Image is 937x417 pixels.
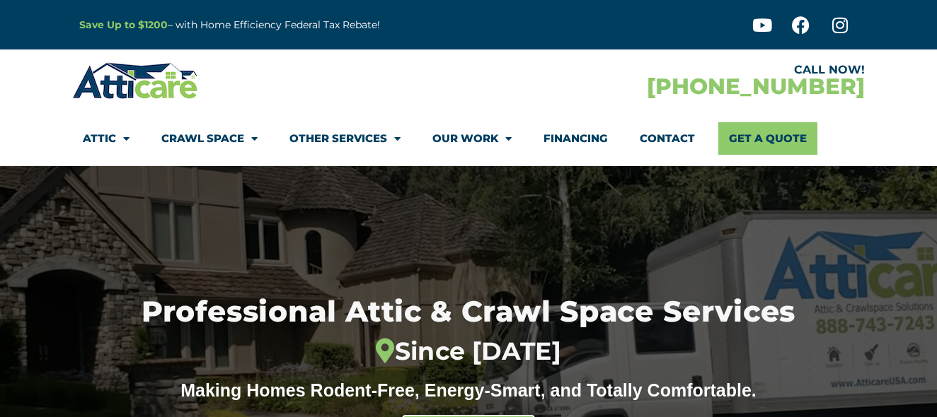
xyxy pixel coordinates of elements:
[154,380,783,401] div: Making Homes Rodent-Free, Energy-Smart, and Totally Comfortable.
[83,122,854,155] nav: Menu
[289,122,401,155] a: Other Services
[544,122,608,155] a: Financing
[718,122,817,155] a: Get A Quote
[640,122,695,155] a: Contact
[161,122,258,155] a: Crawl Space
[468,64,865,76] div: CALL NOW!
[79,17,538,33] p: – with Home Efficiency Federal Tax Rebate!
[79,18,168,31] a: Save Up to $1200
[83,122,130,155] a: Attic
[74,297,863,366] h1: Professional Attic & Crawl Space Services
[74,336,863,366] div: Since [DATE]
[432,122,512,155] a: Our Work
